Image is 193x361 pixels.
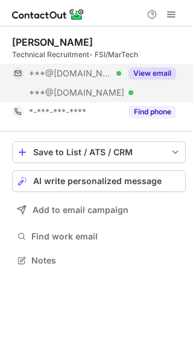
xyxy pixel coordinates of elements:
[12,252,186,269] button: Notes
[12,49,186,60] div: Technical Recruitment- FSI/MarTech
[128,67,176,79] button: Reveal Button
[31,231,181,242] span: Find work email
[31,255,181,266] span: Notes
[33,176,162,186] span: AI write personalized message
[33,147,165,157] div: Save to List / ATS / CRM
[12,228,186,245] button: Find work email
[33,205,128,215] span: Add to email campaign
[12,7,84,22] img: ContactOut v5.3.10
[12,141,186,163] button: save-profile-one-click
[12,199,186,221] button: Add to email campaign
[12,170,186,192] button: AI write personalized message
[29,68,112,79] span: ***@[DOMAIN_NAME]
[12,36,93,48] div: [PERSON_NAME]
[29,87,124,98] span: ***@[DOMAIN_NAME]
[128,106,176,118] button: Reveal Button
